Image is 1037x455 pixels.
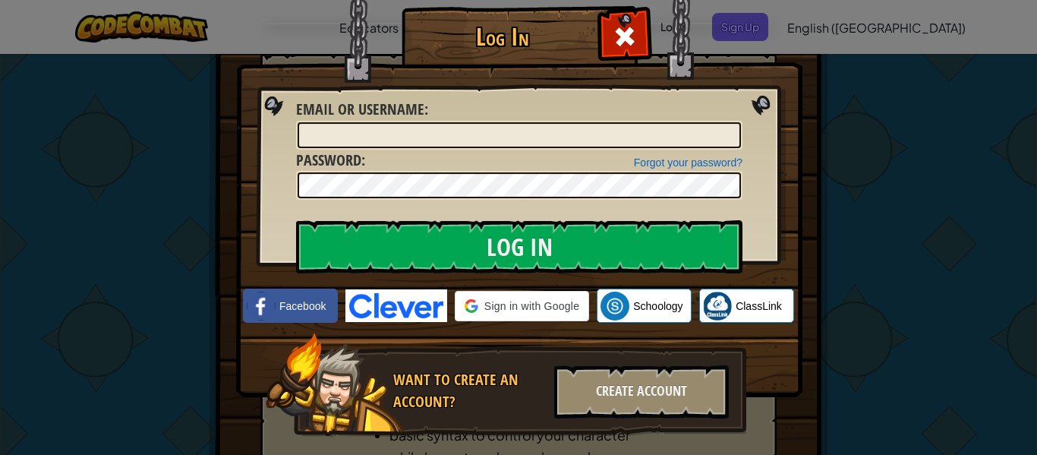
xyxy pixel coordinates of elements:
span: Sign in with Google [484,299,579,314]
img: facebook_small.png [247,292,276,321]
img: schoology.png [600,292,629,321]
div: Create Account [554,365,729,419]
h1: Log In [405,24,599,50]
span: Facebook [279,299,326,314]
img: clever-logo-blue.png [345,289,447,322]
span: ClassLink [736,299,782,314]
a: Forgot your password? [634,156,742,169]
input: Log In [296,220,742,273]
label: : [296,99,428,121]
img: classlink-logo-small.png [703,292,732,321]
span: Email or Username [296,99,424,119]
div: Want to create an account? [393,369,545,412]
span: Schoology [633,299,682,314]
label: : [296,150,365,172]
span: Password [296,150,361,170]
div: Sign in with Google [455,291,589,321]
